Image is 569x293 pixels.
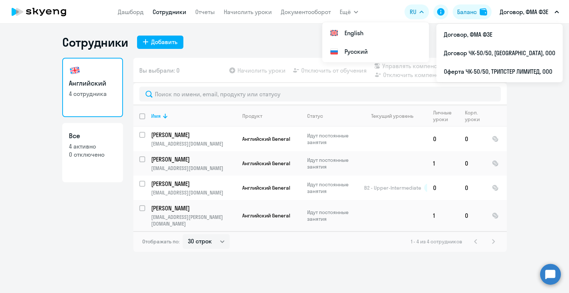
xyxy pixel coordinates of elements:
[151,155,235,163] p: [PERSON_NAME]
[69,90,116,98] p: 4 сотрудника
[465,109,481,123] div: Корп. уроки
[433,109,454,123] div: Личные уроки
[62,58,123,117] a: Английский4 сотрудника
[151,155,236,163] a: [PERSON_NAME]
[69,150,116,159] p: 0 отключено
[151,189,236,196] p: [EMAIL_ADDRESS][DOMAIN_NAME]
[307,113,358,119] div: Статус
[151,140,236,147] p: [EMAIL_ADDRESS][DOMAIN_NAME]
[427,151,459,176] td: 1
[340,4,358,19] button: Ещё
[457,7,477,16] div: Баланс
[433,109,459,123] div: Личные уроки
[242,184,290,191] span: Английский General
[62,123,123,182] a: Все4 активно0 отключено
[242,113,262,119] div: Продукт
[307,209,358,222] p: Идут постоянные занятия
[242,113,301,119] div: Продукт
[459,127,486,151] td: 0
[322,22,429,62] ul: Ещё
[151,214,236,227] p: [EMAIL_ADDRESS][PERSON_NAME][DOMAIN_NAME]
[62,35,128,50] h1: Сотрудники
[480,8,487,16] img: balance
[151,131,236,139] a: [PERSON_NAME]
[307,181,358,194] p: Идут постоянные занятия
[69,142,116,150] p: 4 активно
[69,79,116,88] h3: Английский
[151,180,236,188] a: [PERSON_NAME]
[151,131,235,139] p: [PERSON_NAME]
[242,160,290,167] span: Английский General
[69,131,116,141] h3: Все
[459,200,486,231] td: 0
[465,109,486,123] div: Корп. уроки
[427,127,459,151] td: 0
[307,132,358,146] p: Идут постоянные занятия
[307,113,323,119] div: Статус
[151,180,235,188] p: [PERSON_NAME]
[242,212,290,219] span: Английский General
[142,238,180,245] span: Отображать по:
[151,37,177,46] div: Добавить
[340,7,351,16] span: Ещё
[364,113,427,119] div: Текущий уровень
[139,87,501,101] input: Поиск по имени, email, продукту или статусу
[151,113,161,119] div: Имя
[330,47,339,56] img: Русский
[371,113,413,119] div: Текущий уровень
[496,3,563,21] button: Договор, ФМА ФЗЕ
[411,238,462,245] span: 1 - 4 из 4 сотрудников
[405,4,429,19] button: RU
[307,157,358,170] p: Идут постоянные занятия
[151,204,236,212] a: [PERSON_NAME]
[69,64,81,76] img: english
[459,176,486,200] td: 0
[137,36,183,49] button: Добавить
[195,8,215,16] a: Отчеты
[364,184,421,191] span: B2 - Upper-Intermediate
[281,8,331,16] a: Документооборот
[330,29,339,37] img: English
[410,7,416,16] span: RU
[153,8,186,16] a: Сотрудники
[224,8,272,16] a: Начислить уроки
[151,113,236,119] div: Имя
[118,8,144,16] a: Дашборд
[427,176,459,200] td: 0
[427,200,459,231] td: 1
[151,165,236,172] p: [EMAIL_ADDRESS][DOMAIN_NAME]
[436,24,563,82] ul: Ещё
[500,7,548,16] p: Договор, ФМА ФЗЕ
[242,136,290,142] span: Английский General
[453,4,492,19] button: Балансbalance
[459,151,486,176] td: 0
[151,204,235,212] p: [PERSON_NAME]
[139,66,180,75] span: Вы выбрали: 0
